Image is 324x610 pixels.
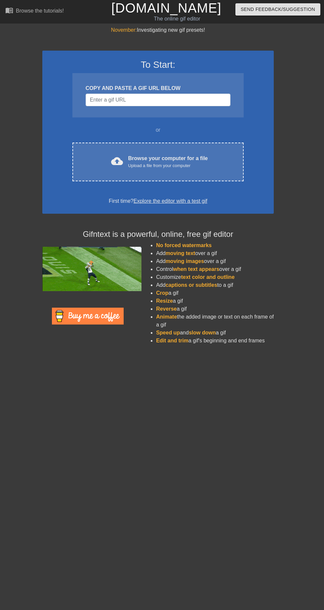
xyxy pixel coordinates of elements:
span: cloud_upload [111,155,123,167]
a: Browse the tutorials! [5,6,64,17]
li: Add over a gif [156,249,274,257]
span: Reverse [156,306,177,312]
span: Speed up [156,330,180,335]
span: moving text [166,250,195,256]
span: Edit and trim [156,338,188,343]
div: First time? [51,197,265,205]
div: Upload a file from your computer [128,162,208,169]
span: text color and outline [181,274,235,280]
a: Explore the editor with a test gif [134,198,207,204]
li: Customize [156,273,274,281]
span: Send Feedback/Suggestion [241,5,315,14]
button: Send Feedback/Suggestion [235,3,320,16]
h3: To Start: [51,59,265,70]
li: a gif [156,289,274,297]
li: a gif [156,297,274,305]
span: menu_book [5,6,13,14]
input: Username [86,94,230,106]
li: the added image or text on each frame of a gif [156,313,274,329]
li: a gif's beginning and end frames [156,337,274,345]
div: Browse the tutorials! [16,8,64,14]
li: a gif [156,305,274,313]
span: Crop [156,290,168,296]
div: Investigating new gif presets! [42,26,274,34]
li: Add to a gif [156,281,274,289]
a: [DOMAIN_NAME] [111,1,222,15]
li: Control over a gif [156,265,274,273]
div: The online gif editor [111,15,243,23]
div: COPY AND PASTE A GIF URL BELOW [86,84,230,92]
span: No forced watermarks [156,242,212,248]
div: or [60,126,257,134]
div: Browse your computer for a file [128,154,208,169]
span: November: [111,27,137,33]
span: Resize [156,298,173,304]
img: Buy Me A Coffee [52,308,124,325]
span: slow down [189,330,216,335]
span: Animate [156,314,177,320]
li: Add over a gif [156,257,274,265]
span: captions or subtitles [166,282,217,288]
li: and a gif [156,329,274,337]
h4: Gifntext is a powerful, online, free gif editor [42,230,274,239]
img: football_small.gif [42,247,142,291]
span: when text appears [173,266,220,272]
span: moving images [166,258,204,264]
